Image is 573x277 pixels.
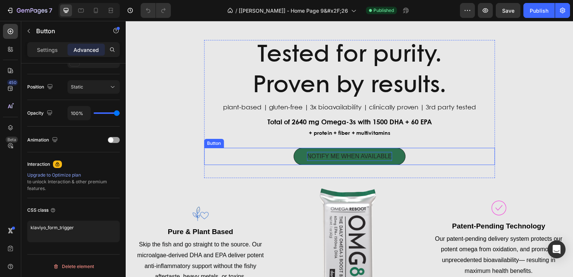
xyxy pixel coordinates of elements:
[36,27,100,35] p: Button
[361,175,385,199] img: gempages_574621503912412272-f0f5f58b-5bee-479f-8884-466e6b0404dd.png
[63,181,87,205] img: gempages_574621503912412272-4a466843-5f3c-4a03-9df7-e0ec2e4116fc.png
[502,7,514,14] span: Save
[27,261,120,273] button: Delete element
[530,7,548,15] div: Publish
[132,23,316,46] span: Tested for purity.
[183,110,264,115] span: + protein + fiber + multivitamins
[141,3,171,18] div: Undo/Redo
[53,262,94,271] div: Delete element
[27,172,120,178] div: Upgrade to Optimize plan
[126,21,573,277] iframe: Design area
[181,131,266,140] p: NOTIFY ME WHEN AVAILABLE
[27,207,56,214] div: CSS class
[27,82,54,92] div: Position
[11,220,138,259] span: Skip the fish and go straight to the source. Our microalgae-derived DHA and EPA deliver potent an...
[548,240,566,258] div: Open Intercom Messenger
[7,80,18,85] div: 450
[3,3,56,18] button: 7
[373,7,394,14] span: Published
[68,80,120,94] button: Static
[68,106,90,120] input: Auto
[239,7,348,15] span: [[PERSON_NAME]] - Home Page 9&#x2F;26
[71,84,83,90] span: Static
[42,207,107,215] span: Pure & Plant Based
[523,3,555,18] button: Publish
[305,213,441,256] p: Our patent-pending delivery system protects our potent omega from oxidation, and promotes unprece...
[49,6,52,15] p: 7
[168,127,280,144] button: <p>NOTIFY ME WHEN AVAILABLE</p>
[496,3,520,18] button: Save
[243,84,298,90] span: clinically proven |
[27,108,54,118] div: Opacity
[142,99,306,105] span: Total of 2640 mg Omega-3s with 1500 DHA + 60 EPA
[97,84,142,90] span: plant-based |
[326,201,420,209] span: Patent-Pending Technology
[27,135,59,145] div: Animation
[127,54,321,76] span: Proven by results.
[80,119,97,126] div: Button
[300,84,350,90] span: 3rd party tested
[73,46,99,54] p: Advanced
[184,84,242,90] span: 3x bioavailability |
[6,137,18,143] div: Beta
[143,84,183,90] span: gluten-free |
[37,46,58,54] p: Settings
[235,7,237,15] span: /
[27,161,50,168] div: Interaction
[27,172,120,192] div: to unlock Interaction & other premium features.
